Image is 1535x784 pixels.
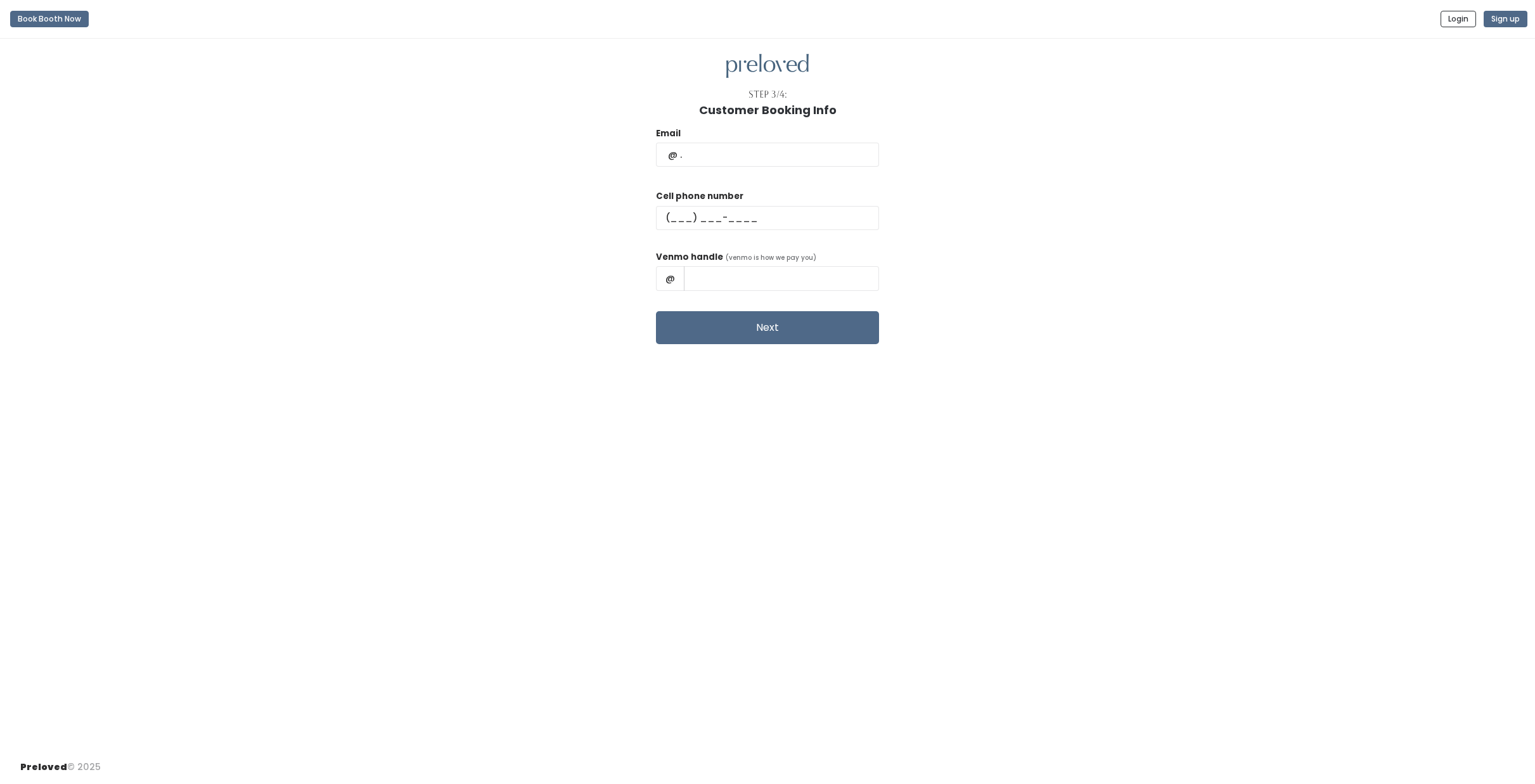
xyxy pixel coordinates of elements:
div: © 2025 [20,750,101,774]
h1: Customer Booking Info [699,104,837,117]
input: @ . [656,143,879,167]
button: Login [1441,11,1476,27]
input: (___) ___-____ [656,206,879,230]
img: preloved logo [726,54,809,79]
a: Book Booth Now [10,5,89,33]
label: Venmo handle [656,251,723,264]
span: (venmo is how we pay you) [726,253,816,262]
div: Step 3/4: [748,88,787,101]
span: @ [656,266,684,290]
button: Book Booth Now [10,11,89,27]
button: Sign up [1484,11,1527,27]
label: Email [656,127,681,140]
span: Preloved [20,761,67,773]
label: Cell phone number [656,190,743,203]
button: Next [656,311,879,344]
